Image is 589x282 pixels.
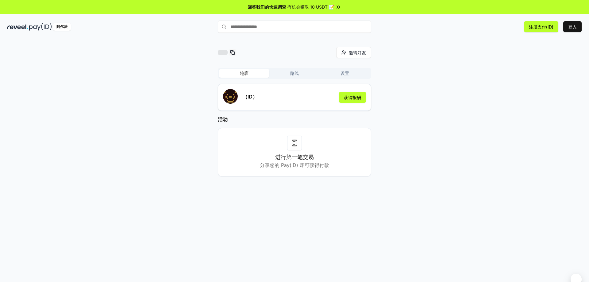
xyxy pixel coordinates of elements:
button: 邀请好友 [336,47,371,58]
font: 回答我们的快速调查 [248,4,286,10]
font: 邀请好友 [349,50,366,55]
button: 获得报酬 [339,92,366,103]
font: 有机会赚取 10 USDT 📝 [287,4,334,10]
button: 注册支付(ID) [524,21,558,32]
font: 分享您的 Pay(ID) 即可获得付款 [260,162,329,168]
font: 活动 [218,116,228,122]
font: 阿尔法 [56,24,67,29]
font: （ID） [243,94,257,100]
font: 登入 [568,24,577,29]
img: 付款编号 [29,23,52,31]
font: 路线 [290,71,299,76]
button: 登入 [563,21,582,32]
font: 设置 [341,71,349,76]
font: 注册支付(ID) [529,24,553,29]
font: 轮廓 [240,71,248,76]
img: 揭示黑暗 [7,23,28,31]
font: 获得报酬 [344,95,361,100]
font: 进行第一笔交易 [275,154,314,160]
